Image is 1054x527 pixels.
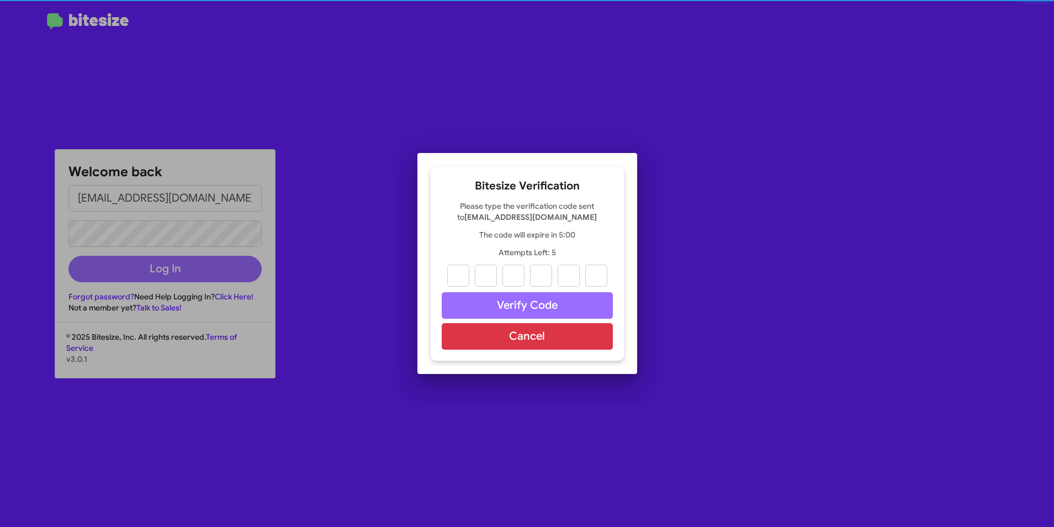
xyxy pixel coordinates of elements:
[442,323,613,350] button: Cancel
[442,247,613,258] p: Attempts Left: 5
[464,212,597,222] strong: [EMAIL_ADDRESS][DOMAIN_NAME]
[442,292,613,319] button: Verify Code
[442,229,613,240] p: The code will expire in 5:00
[442,177,613,195] h2: Bitesize Verification
[442,201,613,223] p: Please type the verification code sent to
